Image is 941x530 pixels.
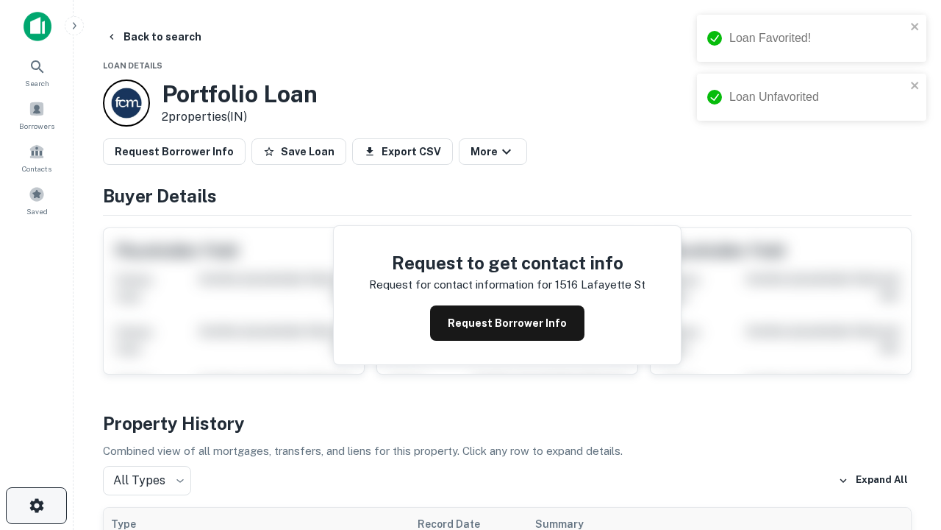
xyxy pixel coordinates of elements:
img: capitalize-icon.png [24,12,51,41]
iframe: Chat Widget [867,412,941,483]
h4: Request to get contact info [369,250,645,276]
span: Contacts [22,163,51,174]
span: Saved [26,205,48,217]
button: close [910,79,920,93]
button: Save Loan [251,138,346,165]
p: Combined view of all mortgages, transfers, and liens for this property. Click any row to expand d... [103,442,912,460]
p: 2 properties (IN) [162,108,318,126]
a: Contacts [4,138,69,177]
button: Export CSV [352,138,453,165]
button: Request Borrower Info [103,138,246,165]
div: Loan Favorited! [729,29,906,47]
button: Request Borrower Info [430,305,584,341]
div: All Types [103,466,191,495]
a: Search [4,52,69,92]
h4: Buyer Details [103,183,912,209]
p: Request for contact information for [369,276,552,294]
p: 1516 lafayette st [555,276,645,294]
button: Expand All [834,470,912,492]
h3: Portfolio Loan [162,80,318,108]
a: Saved [4,180,69,220]
h4: Property History [103,410,912,437]
span: Borrowers [19,120,54,132]
button: More [459,138,527,165]
button: Back to search [100,24,207,50]
a: Borrowers [4,95,69,135]
span: Search [25,77,49,89]
button: close [910,21,920,35]
div: Loan Unfavorited [729,88,906,106]
span: Loan Details [103,61,162,70]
